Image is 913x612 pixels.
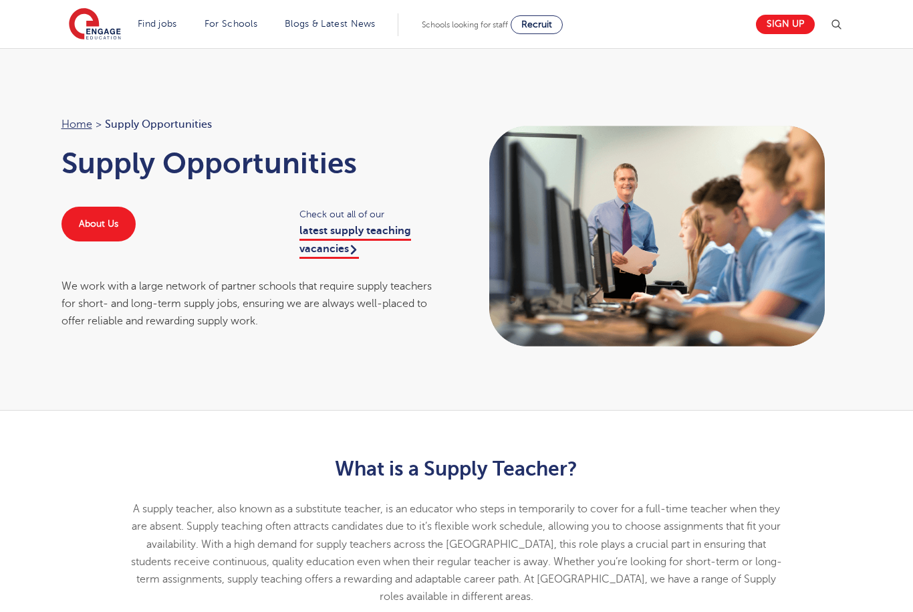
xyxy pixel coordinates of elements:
a: Home [61,118,92,130]
a: About Us [61,207,136,241]
span: Supply Opportunities [105,116,212,133]
span: > [96,118,102,130]
span: Check out all of our [299,207,443,222]
span: Schools looking for staff [422,20,508,29]
a: latest supply teaching vacancies [299,225,411,258]
a: Blogs & Latest News [285,19,376,29]
h1: Supply Opportunities [61,146,444,180]
h2: What is a Supply Teacher? [129,457,785,480]
a: Find jobs [138,19,177,29]
nav: breadcrumb [61,116,444,133]
img: Engage Education [69,8,121,41]
p: A supply teacher, also known as a substitute teacher, is an educator who steps in temporarily to ... [129,500,785,606]
div: We work with a large network of partner schools that require supply teachers for short- and long-... [61,278,444,330]
span: Recruit [521,19,552,29]
a: Sign up [756,15,815,34]
a: Recruit [511,15,563,34]
a: For Schools [205,19,257,29]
